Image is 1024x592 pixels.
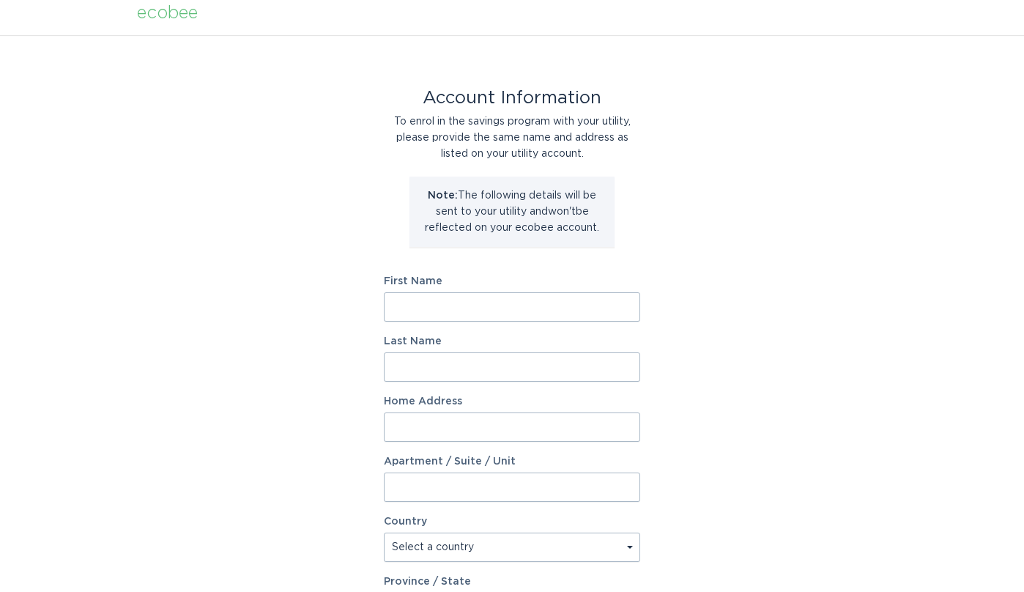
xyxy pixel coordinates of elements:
strong: Note: [428,190,458,201]
label: Apartment / Suite / Unit [384,456,640,467]
label: First Name [384,276,640,286]
div: ecobee [137,5,198,21]
label: Home Address [384,396,640,407]
p: The following details will be sent to your utility and won't be reflected on your ecobee account. [420,188,604,236]
label: Province / State [384,577,471,587]
label: Country [384,517,427,527]
div: To enrol in the savings program with your utility, please provide the same name and address as li... [384,114,640,162]
div: Account Information [384,90,640,106]
label: Last Name [384,336,640,347]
